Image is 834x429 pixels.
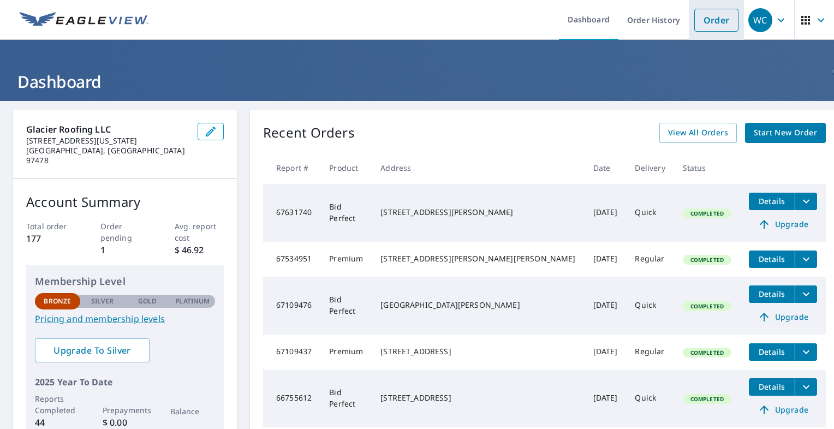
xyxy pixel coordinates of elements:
[749,308,817,326] a: Upgrade
[13,70,821,93] h1: Dashboard
[755,254,788,264] span: Details
[674,152,740,184] th: Status
[755,218,811,231] span: Upgrade
[626,335,674,370] td: Regular
[35,376,215,389] p: 2025 Year To Date
[35,274,215,289] p: Membership Level
[20,12,148,28] img: EV Logo
[320,335,372,370] td: Premium
[138,296,157,306] p: Gold
[26,146,189,165] p: [GEOGRAPHIC_DATA], [GEOGRAPHIC_DATA] 97478
[745,123,826,143] a: Start New Order
[795,378,817,396] button: filesDropdownBtn-66755612
[755,403,811,416] span: Upgrade
[684,302,730,310] span: Completed
[749,251,795,268] button: detailsBtn-67534951
[585,370,627,427] td: [DATE]
[626,277,674,335] td: Quick
[380,253,575,264] div: [STREET_ADDRESS][PERSON_NAME][PERSON_NAME]
[380,392,575,403] div: [STREET_ADDRESS]
[755,382,788,392] span: Details
[263,123,355,143] p: Recent Orders
[91,296,114,306] p: Silver
[263,370,320,427] td: 66755612
[263,277,320,335] td: 67109476
[26,136,189,146] p: [STREET_ADDRESS][US_STATE]
[372,152,584,184] th: Address
[263,242,320,277] td: 67534951
[626,370,674,427] td: Quick
[26,221,76,232] p: Total order
[585,184,627,242] td: [DATE]
[103,404,148,416] p: Prepayments
[44,344,141,356] span: Upgrade To Silver
[684,349,730,356] span: Completed
[26,192,224,212] p: Account Summary
[684,210,730,217] span: Completed
[749,378,795,396] button: detailsBtn-66755612
[26,123,189,136] p: Glacier Roofing LLC
[26,232,76,245] p: 177
[585,335,627,370] td: [DATE]
[585,277,627,335] td: [DATE]
[795,343,817,361] button: filesDropdownBtn-67109437
[749,343,795,361] button: detailsBtn-67109437
[263,335,320,370] td: 67109437
[755,289,788,299] span: Details
[380,346,575,357] div: [STREET_ADDRESS]
[754,126,817,140] span: Start New Order
[668,126,728,140] span: View All Orders
[263,184,320,242] td: 67631740
[749,193,795,210] button: detailsBtn-67631740
[170,406,216,417] p: Balance
[175,243,224,257] p: $ 46.92
[35,338,150,362] a: Upgrade To Silver
[35,416,80,429] p: 44
[749,401,817,419] a: Upgrade
[626,242,674,277] td: Regular
[749,216,817,233] a: Upgrade
[795,193,817,210] button: filesDropdownBtn-67631740
[320,277,372,335] td: Bid Perfect
[748,8,772,32] div: WC
[320,370,372,427] td: Bid Perfect
[100,243,150,257] p: 1
[755,311,811,324] span: Upgrade
[44,296,71,306] p: Bronze
[795,251,817,268] button: filesDropdownBtn-67534951
[755,347,788,357] span: Details
[755,196,788,206] span: Details
[175,221,224,243] p: Avg. report cost
[100,221,150,243] p: Order pending
[585,152,627,184] th: Date
[103,416,148,429] p: $ 0.00
[626,184,674,242] td: Quick
[380,300,575,311] div: [GEOGRAPHIC_DATA][PERSON_NAME]
[320,152,372,184] th: Product
[585,242,627,277] td: [DATE]
[263,152,320,184] th: Report #
[694,9,738,32] a: Order
[684,395,730,403] span: Completed
[795,285,817,303] button: filesDropdownBtn-67109476
[380,207,575,218] div: [STREET_ADDRESS][PERSON_NAME]
[684,256,730,264] span: Completed
[35,312,215,325] a: Pricing and membership levels
[320,242,372,277] td: Premium
[749,285,795,303] button: detailsBtn-67109476
[35,393,80,416] p: Reports Completed
[626,152,674,184] th: Delivery
[175,296,210,306] p: Platinum
[320,184,372,242] td: Bid Perfect
[659,123,737,143] a: View All Orders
